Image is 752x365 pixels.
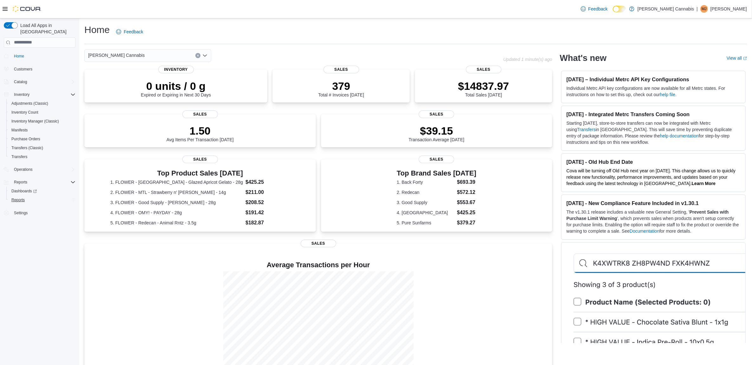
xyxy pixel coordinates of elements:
[14,180,27,185] span: Reports
[167,124,234,142] div: Avg Items Per Transaction [DATE]
[11,65,35,73] a: Customers
[11,166,75,173] span: Operations
[566,200,740,206] h3: [DATE] - New Compliance Feature Included in v1.30.1
[9,187,39,195] a: Dashboards
[11,110,38,115] span: Inventory Count
[566,168,736,186] span: Cova will be turning off Old Hub next year on [DATE]. This change allows us to quickly release ne...
[457,178,476,186] dd: $693.39
[6,187,78,196] a: Dashboards
[141,80,211,92] p: 0 units / 0 g
[419,110,454,118] span: Sales
[13,6,41,12] img: Cova
[1,178,78,187] button: Reports
[397,199,454,206] dt: 3. Good Supply
[1,208,78,217] button: Settings
[11,178,75,186] span: Reports
[84,23,110,36] h1: Home
[613,6,626,12] input: Dark Mode
[245,199,290,206] dd: $208.52
[566,209,740,234] p: The v1.30.1 release includes a valuable new General Setting, ' ', which prevents sales when produ...
[301,240,336,247] span: Sales
[14,54,24,59] span: Home
[409,124,464,137] p: $39.15
[409,124,464,142] div: Transaction Average [DATE]
[141,80,211,97] div: Expired or Expiring in Next 30 Days
[397,179,454,185] dt: 1. Back Forty
[245,189,290,196] dd: $211.00
[700,5,708,13] div: Mary Jane Fields
[11,178,30,186] button: Reports
[660,92,675,97] a: help file
[9,126,75,134] span: Manifests
[11,78,75,86] span: Catalog
[89,261,547,269] h4: Average Transactions per Hour
[9,135,75,143] span: Purchase Orders
[566,120,740,145] p: Starting [DATE], store-to-store transfers can now be integrated with Metrc using in [GEOGRAPHIC_D...
[6,152,78,161] button: Transfers
[11,209,75,217] span: Settings
[660,133,699,138] a: help documentation
[11,209,30,217] a: Settings
[9,117,75,125] span: Inventory Manager (Classic)
[9,117,62,125] a: Inventory Manager (Classic)
[419,156,454,163] span: Sales
[566,209,729,221] strong: Prevent Sales with Purchase Limit Warning
[9,187,75,195] span: Dashboards
[11,128,28,133] span: Manifests
[110,220,243,226] dt: 5. FLOWER - Redecan - Animal Rntz - 3.5g
[9,196,27,204] a: Reports
[18,22,75,35] span: Load All Apps in [GEOGRAPHIC_DATA]
[9,109,41,116] a: Inventory Count
[9,144,75,152] span: Transfers (Classic)
[11,52,27,60] a: Home
[1,51,78,61] button: Home
[457,189,476,196] dd: $572.12
[110,189,243,196] dt: 2. FLOWER - MTL - Strawberry n' [PERSON_NAME] - 14g
[466,66,501,73] span: Sales
[397,169,476,177] h3: Top Brand Sales [DATE]
[182,156,218,163] span: Sales
[6,126,78,135] button: Manifests
[566,159,740,165] h3: [DATE] - Old Hub End Date
[692,181,716,186] a: Learn More
[11,145,43,150] span: Transfers (Classic)
[457,209,476,216] dd: $425.25
[202,53,207,58] button: Open list of options
[1,64,78,74] button: Customers
[1,77,78,86] button: Catalog
[9,153,30,161] a: Transfers
[9,196,75,204] span: Reports
[1,165,78,174] button: Operations
[11,189,37,194] span: Dashboards
[11,119,59,124] span: Inventory Manager (Classic)
[6,99,78,108] button: Adjustments (Classic)
[9,144,46,152] a: Transfers (Classic)
[457,199,476,206] dd: $553.67
[6,135,78,143] button: Purchase Orders
[14,92,29,97] span: Inventory
[710,5,747,13] p: [PERSON_NAME]
[11,136,40,142] span: Purchase Orders
[9,100,51,107] a: Adjustments (Classic)
[11,78,29,86] button: Catalog
[11,52,75,60] span: Home
[11,197,25,202] span: Reports
[397,220,454,226] dt: 5. Pure Sunfarms
[245,219,290,227] dd: $182.87
[88,51,145,59] span: [PERSON_NAME] Cannabis
[167,124,234,137] p: 1.50
[110,169,290,177] h3: Top Product Sales [DATE]
[14,167,33,172] span: Operations
[696,5,698,13] p: |
[702,5,707,13] span: MJ
[158,66,194,73] span: Inventory
[613,12,613,13] span: Dark Mode
[110,209,243,216] dt: 4. FLOWER - OMY! - PAYDAY - 28g
[9,153,75,161] span: Transfers
[324,66,359,73] span: Sales
[566,111,740,117] h3: [DATE] - Integrated Metrc Transfers Coming Soon
[458,80,509,92] p: $14837.97
[1,90,78,99] button: Inventory
[110,179,243,185] dt: 1. FLOWER - [GEOGRAPHIC_DATA] - Glazed Apricot Gelato - 28g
